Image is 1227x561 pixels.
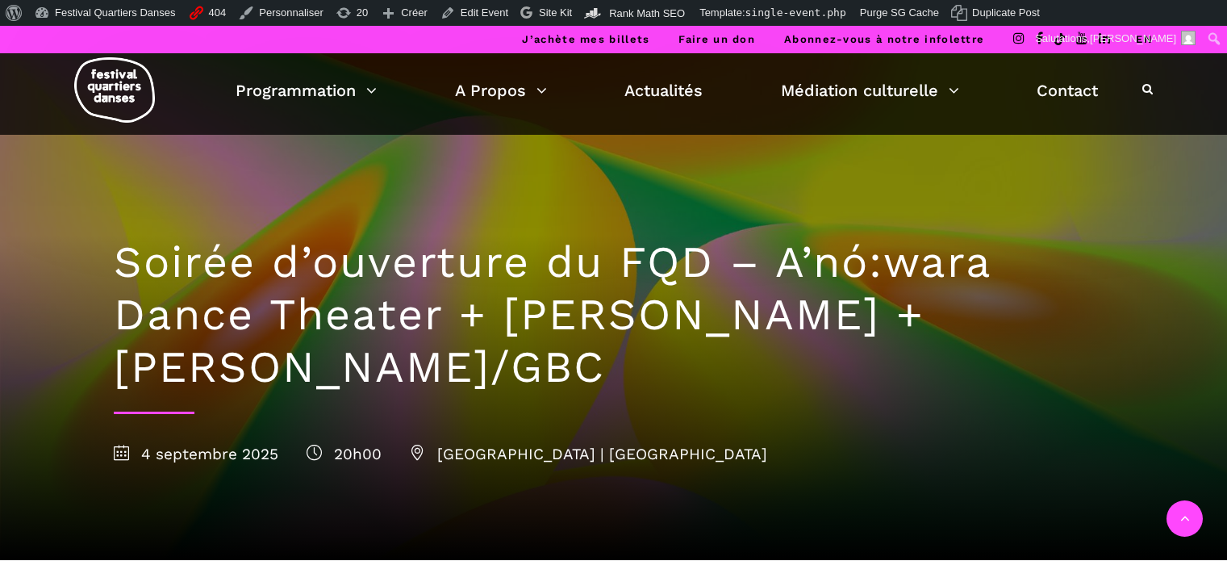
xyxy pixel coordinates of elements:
span: Site Kit [539,6,572,19]
a: J’achète mes billets [522,33,649,45]
img: logo-fqd-med [74,57,155,123]
a: Salutations, [1029,26,1202,52]
span: Rank Math SEO [609,7,685,19]
a: Contact [1037,77,1098,104]
a: Médiation culturelle [781,77,959,104]
span: [PERSON_NAME] [1090,32,1176,44]
a: Faire un don [678,33,755,45]
a: Actualités [624,77,703,104]
h1: Soirée d’ouverture du FQD – A’nó:wara Dance Theater + [PERSON_NAME] + [PERSON_NAME]/GBC [114,237,1114,393]
span: single-event.php [745,6,846,19]
a: Abonnez-vous à notre infolettre [784,33,984,45]
span: [GEOGRAPHIC_DATA] | [GEOGRAPHIC_DATA] [410,445,767,463]
span: 20h00 [307,445,382,463]
a: A Propos [455,77,547,104]
a: Programmation [236,77,377,104]
span: 4 septembre 2025 [114,445,278,463]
